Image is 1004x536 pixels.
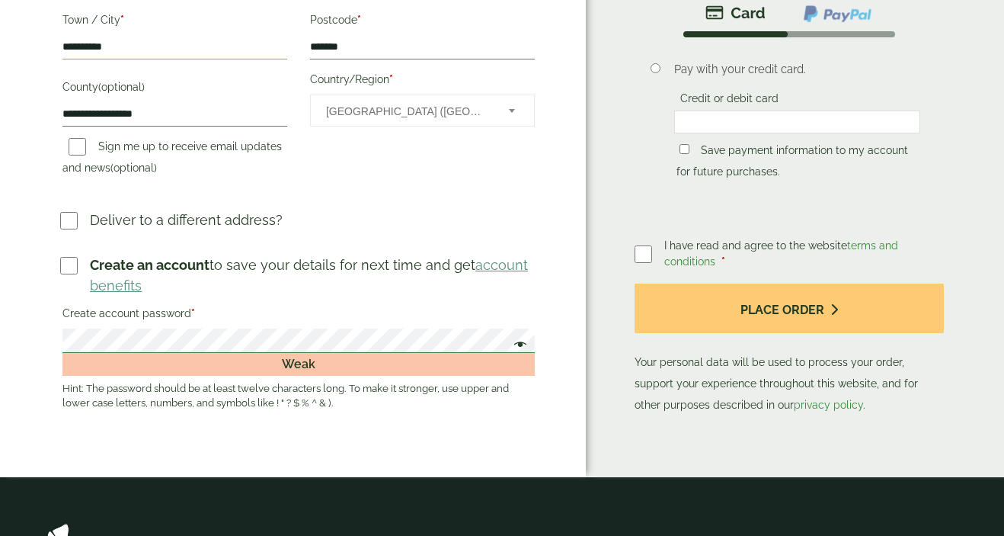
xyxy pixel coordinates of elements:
abbr: required [721,255,725,268]
span: (optional) [110,162,157,174]
a: account benefits [90,257,528,294]
img: stripe.png [705,4,766,22]
img: ppcp-gateway.png [802,4,873,24]
small: Hint: The password should be at least twelve characters long. To make it stronger, use upper and ... [62,381,535,412]
span: I have read and agree to the website [664,239,898,268]
p: Your personal data will be used to process your order, support your experience throughout this we... [635,284,944,416]
label: Save payment information to my account for future purchases. [676,144,908,182]
a: terms and conditions [664,239,898,268]
abbr: required [120,14,124,26]
abbr: required [389,73,393,85]
p: Pay with your credit card. [674,61,921,78]
div: Weak [62,353,535,376]
label: Postcode [310,9,535,35]
label: Town / City [62,9,287,35]
strong: Create an account [90,257,209,273]
label: Credit or debit card [674,92,785,109]
button: Place order [635,284,944,333]
abbr: required [191,307,195,319]
p: Deliver to a different address? [90,210,283,230]
input: Sign me up to receive email updates and news(optional) [69,138,86,156]
label: Country/Region [310,69,535,95]
span: Country/Region [310,95,535,127]
label: County [62,76,287,102]
span: (optional) [98,81,145,93]
p: to save your details for next time and get [90,255,537,296]
a: privacy policy [794,399,863,411]
span: United Kingdom (UK) [326,95,488,127]
label: Sign me up to receive email updates and news [62,140,282,178]
abbr: required [357,14,361,26]
iframe: Secure card payment input frame [679,115,916,129]
label: Create account password [62,303,535,329]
